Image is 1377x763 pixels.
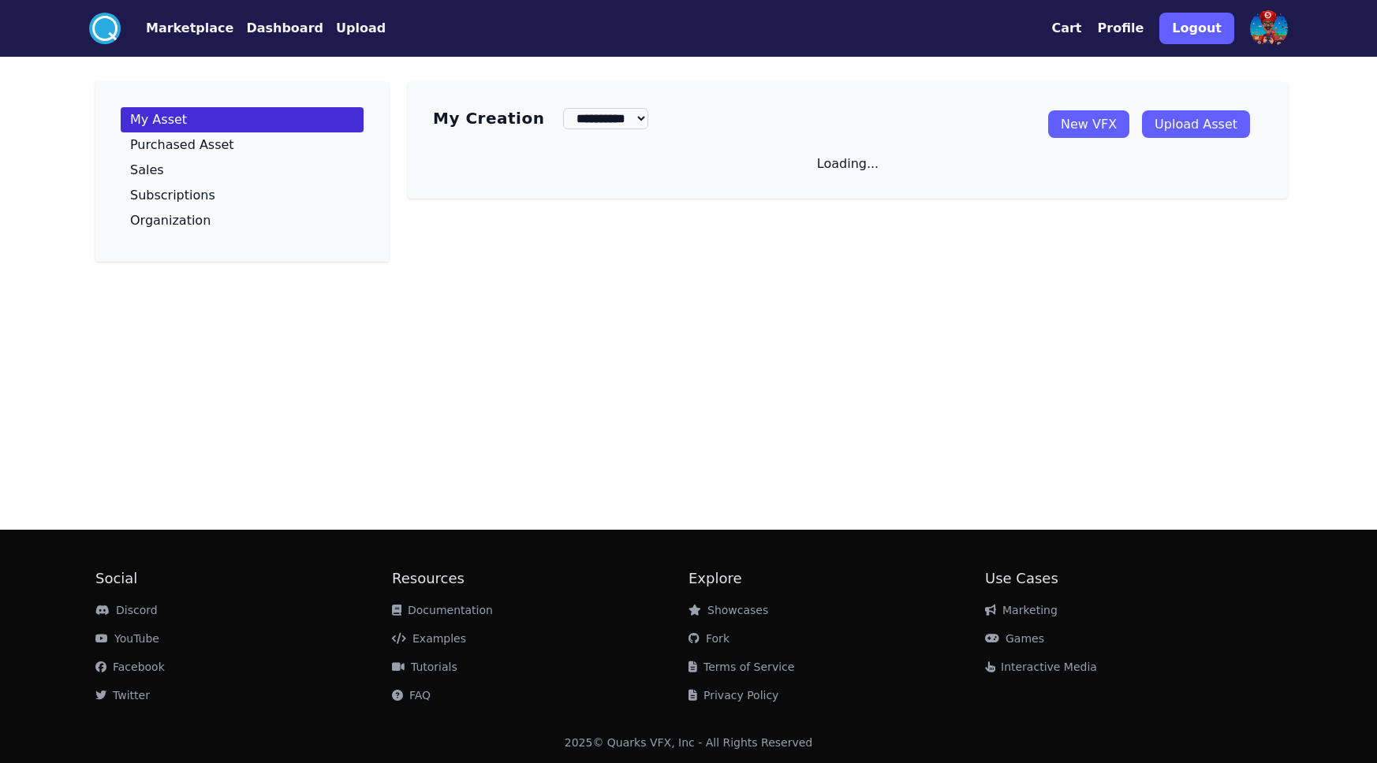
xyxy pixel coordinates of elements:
a: Marketplace [121,19,233,38]
p: Purchased Asset [130,139,234,151]
div: 2025 © Quarks VFX, Inc - All Rights Reserved [565,735,813,750]
a: Interactive Media [985,661,1097,673]
a: New VFX [1048,110,1129,138]
a: Upload [323,19,386,38]
a: Discord [95,604,158,616]
button: Marketplace [146,19,233,38]
button: Upload [336,19,386,38]
a: Organization [121,208,364,233]
a: Upload Asset [1142,110,1250,138]
p: My Asset [130,114,187,126]
h2: Use Cases [985,568,1282,590]
a: Purchased Asset [121,132,364,158]
h3: My Creation [433,107,544,129]
button: Logout [1159,13,1234,44]
a: Documentation [392,604,493,616]
img: profile [1250,9,1288,47]
h2: Social [95,568,392,590]
a: Subscriptions [121,183,364,208]
a: Sales [121,158,364,183]
a: Examples [392,632,466,645]
p: Sales [130,164,164,177]
a: Tutorials [392,661,457,673]
a: Showcases [688,604,768,616]
button: Cart [1051,19,1081,38]
button: Profile [1098,19,1144,38]
a: YouTube [95,632,159,645]
a: Privacy Policy [688,689,778,702]
a: Terms of Service [688,661,794,673]
p: Loading... [817,154,879,173]
p: Subscriptions [130,189,215,202]
a: Fork [688,632,730,645]
a: Facebook [95,661,165,673]
a: Dashboard [233,19,323,38]
a: Games [985,632,1044,645]
h2: Resources [392,568,688,590]
a: Twitter [95,689,150,702]
a: Logout [1159,6,1234,50]
h2: Explore [688,568,985,590]
a: My Asset [121,107,364,132]
p: Organization [130,214,211,227]
a: Marketing [985,604,1058,616]
a: FAQ [392,689,431,702]
button: Dashboard [246,19,323,38]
